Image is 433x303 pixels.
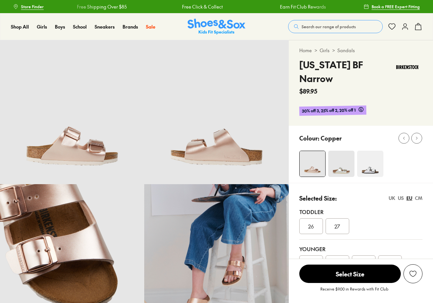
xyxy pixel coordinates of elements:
[288,20,383,33] button: Search our range of products
[74,3,124,10] a: Free Shipping Over $85
[55,23,65,30] a: Boys
[406,195,412,202] div: EU
[179,3,220,10] a: Free Click & Collect
[299,264,401,283] button: Select Size
[300,151,325,177] img: 5_1
[299,245,422,253] div: Younger
[308,222,314,230] span: 26
[299,47,312,54] a: Home
[299,47,422,54] div: > >
[299,194,337,203] p: Selected Size:
[188,19,245,35] a: Shoes & Sox
[393,58,422,76] img: Vendor logo
[123,23,138,30] a: Brands
[415,195,422,202] div: CM
[337,47,355,54] a: Sandals
[11,23,29,30] a: Shop All
[37,23,47,30] a: Girls
[334,222,340,230] span: 27
[188,19,245,35] img: SNS_Logo_Responsive.svg
[73,23,87,30] a: School
[321,134,342,142] p: Copper
[302,107,355,114] span: 30% off 3, 25% off 2, 20% off 1
[328,151,354,177] img: 4-342092_1
[95,23,115,30] a: Sneakers
[357,151,383,177] img: 4-549328_1
[299,208,422,216] div: Toddler
[299,265,401,283] span: Select Size
[320,286,388,298] p: Receive $9.00 in Rewards with Fit Club
[299,134,319,142] p: Colour:
[146,23,155,30] a: Sale
[144,40,288,184] img: 6_1
[372,4,420,10] span: Book a FREE Expert Fitting
[403,264,422,283] button: Add to Wishlist
[320,47,330,54] a: Girls
[299,87,317,96] span: $89.95
[389,195,395,202] div: UK
[364,1,420,12] a: Book a FREE Expert Fitting
[302,24,356,30] span: Search our range of products
[398,195,404,202] div: US
[21,4,44,10] span: Store Finder
[299,58,393,85] h4: [US_STATE] BF Narrow
[13,1,44,12] a: Store Finder
[277,3,323,10] a: Earn Fit Club Rewards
